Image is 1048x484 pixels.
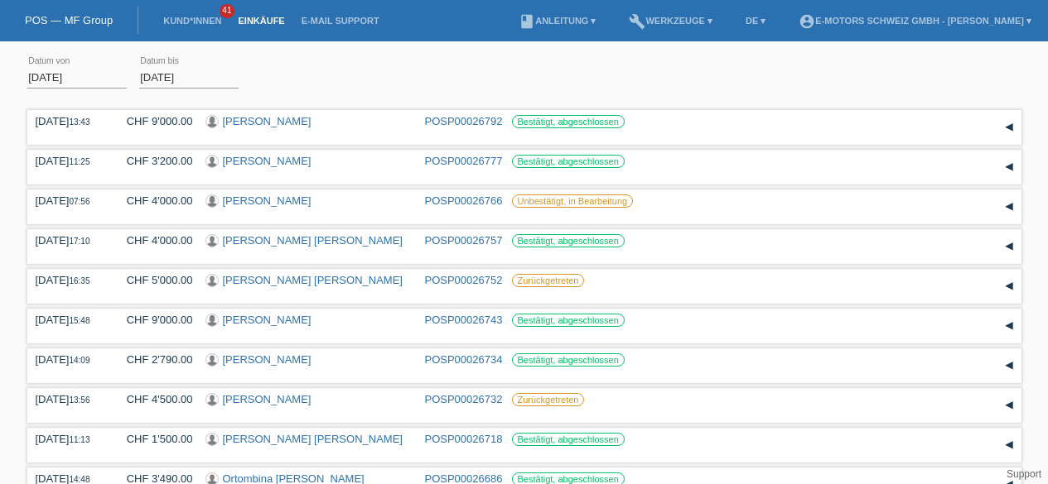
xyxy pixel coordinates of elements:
[512,155,625,168] label: Bestätigt, abgeschlossen
[69,157,89,166] span: 11:25
[997,353,1021,378] div: auf-/zuklappen
[997,194,1021,219] div: auf-/zuklappen
[114,194,193,207] div: CHF 4'000.00
[629,13,645,30] i: build
[223,433,403,445] a: [PERSON_NAME] [PERSON_NAME]
[519,13,535,30] i: book
[223,194,312,207] a: [PERSON_NAME]
[114,115,193,127] div: CHF 9'000.00
[69,276,89,285] span: 16:35
[25,14,113,26] a: POS — MF Group
[69,395,89,405] span: 13:56
[223,155,312,167] a: [PERSON_NAME]
[223,115,312,127] a: [PERSON_NAME]
[790,16,1040,26] a: account_circleE-Motors Schweiz GmbH - [PERSON_NAME] ▾
[510,16,604,26] a: bookAnleitung ▾
[512,234,625,247] label: Bestätigt, abgeschlossen
[512,393,585,406] label: Zurückgetreten
[155,16,229,26] a: Kund*innen
[114,393,193,405] div: CHF 4'500.00
[512,314,625,327] label: Bestätigt, abgeschlossen
[799,13,815,30] i: account_circle
[36,393,102,405] div: [DATE]
[114,155,193,167] div: CHF 3'200.00
[69,237,89,246] span: 17:10
[114,433,193,445] div: CHF 1'500.00
[36,155,102,167] div: [DATE]
[69,117,89,127] span: 13:43
[36,274,102,286] div: [DATE]
[425,433,503,445] a: POSP00026718
[223,274,403,286] a: [PERSON_NAME] [PERSON_NAME]
[621,16,721,26] a: buildWerkzeuge ▾
[997,314,1021,338] div: auf-/zuklappen
[69,475,89,484] span: 14:48
[114,353,193,366] div: CHF 2'790.00
[997,274,1021,299] div: auf-/zuklappen
[512,194,634,208] label: Unbestätigt, in Bearbeitung
[223,234,403,247] a: [PERSON_NAME] [PERSON_NAME]
[997,155,1021,180] div: auf-/zuklappen
[36,115,102,127] div: [DATE]
[114,314,193,326] div: CHF 9'000.00
[425,274,503,286] a: POSP00026752
[114,274,193,286] div: CHF 5'000.00
[997,433,1021,458] div: auf-/zuklappen
[997,115,1021,140] div: auf-/zuklappen
[512,274,585,287] label: Zurückgetreten
[69,356,89,365] span: 14:09
[737,16,774,26] a: DE ▾
[223,314,312,326] a: [PERSON_NAME]
[69,316,89,325] span: 15:48
[425,155,503,167] a: POSP00026777
[425,393,503,405] a: POSP00026732
[36,353,102,366] div: [DATE]
[425,314,503,326] a: POSP00026743
[425,234,503,247] a: POSP00026757
[425,194,503,207] a: POSP00026766
[512,433,625,446] label: Bestätigt, abgeschlossen
[36,314,102,326] div: [DATE]
[512,353,625,367] label: Bestätigt, abgeschlossen
[229,16,292,26] a: Einkäufe
[1007,468,1041,480] a: Support
[425,115,503,127] a: POSP00026792
[223,353,312,366] a: [PERSON_NAME]
[220,4,234,18] span: 41
[36,433,102,445] div: [DATE]
[69,435,89,444] span: 11:13
[293,16,388,26] a: E-Mail Support
[36,194,102,207] div: [DATE]
[997,234,1021,259] div: auf-/zuklappen
[114,234,193,247] div: CHF 4'000.00
[36,234,102,247] div: [DATE]
[223,393,312,405] a: [PERSON_NAME]
[997,393,1021,418] div: auf-/zuklappen
[512,115,625,128] label: Bestätigt, abgeschlossen
[425,353,503,366] a: POSP00026734
[69,197,89,206] span: 07:56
